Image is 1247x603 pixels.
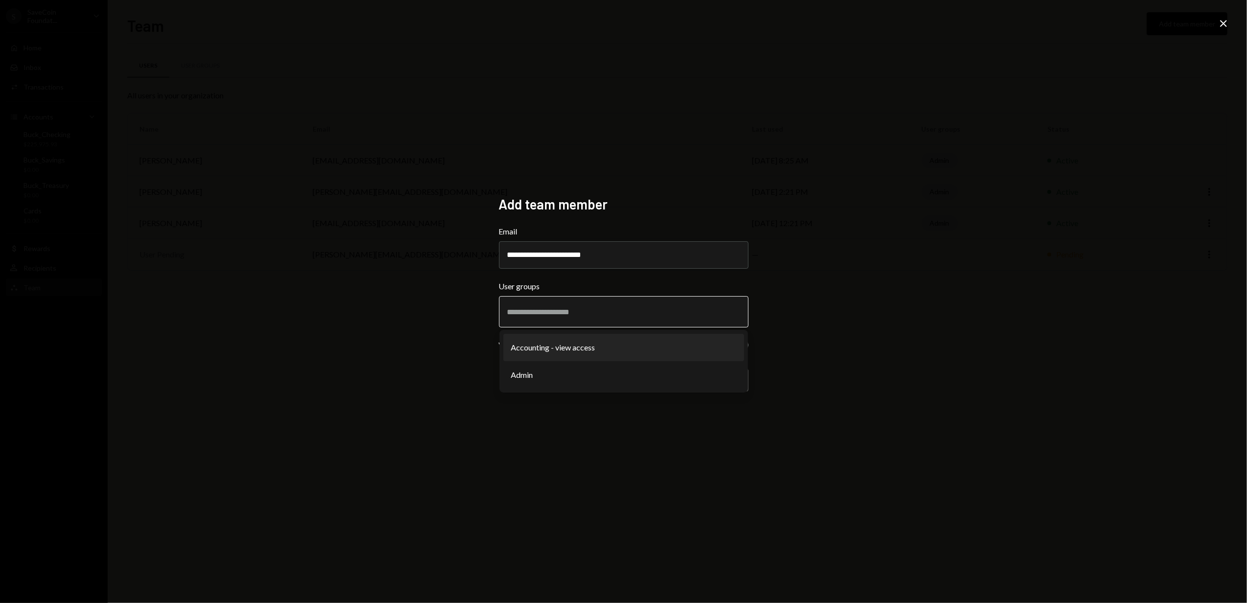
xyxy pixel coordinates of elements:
[499,280,748,292] label: User groups
[499,195,748,214] h2: Add team member
[499,226,748,237] label: Email
[503,361,744,389] li: Admin
[499,339,557,351] div: View only Access
[503,334,744,361] li: Accounting - view access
